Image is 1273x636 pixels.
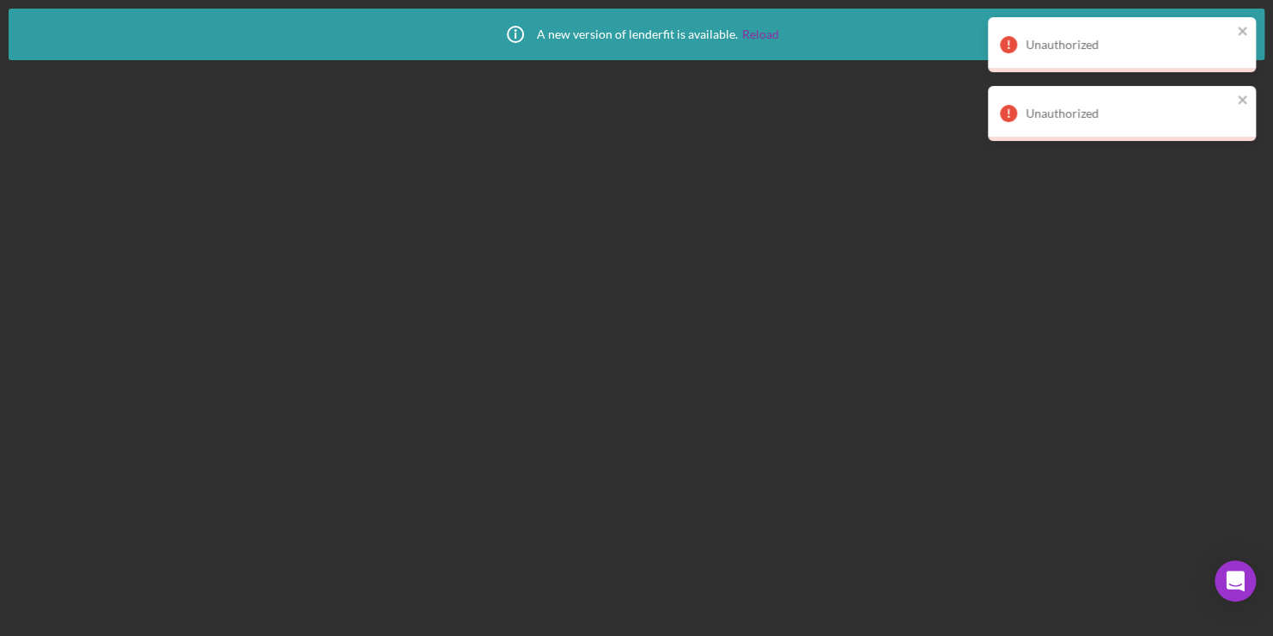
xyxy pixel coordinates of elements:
button: close [1237,93,1249,109]
a: Reload [742,28,779,41]
div: Open Intercom Messenger [1215,560,1256,602]
div: Unauthorized [1026,38,1232,52]
div: A new version of lenderfit is available. [494,13,779,56]
button: close [1237,24,1249,40]
div: Unauthorized [1026,107,1232,120]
